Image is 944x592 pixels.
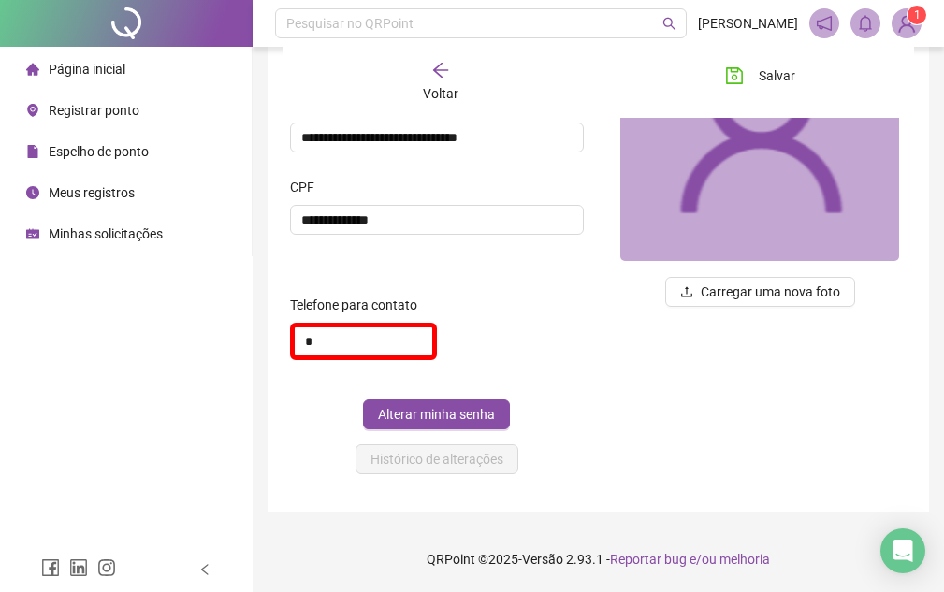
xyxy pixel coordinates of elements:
[49,226,163,241] span: Minhas solicitações
[665,277,855,307] button: uploadCarregar uma nova foto
[431,61,450,79] span: arrow-left
[253,527,944,592] footer: QRPoint © 2025 - 2.93.1 -
[711,61,809,91] button: Salvar
[49,62,125,77] span: Página inicial
[680,285,693,298] span: upload
[26,62,39,75] span: home
[701,282,840,302] span: Carregar uma nova foto
[290,295,429,315] label: Telefone para contato
[49,185,135,200] span: Meus registros
[423,86,458,101] span: Voltar
[198,563,211,576] span: left
[908,6,926,24] sup: Atualize o seu contato no menu Meus Dados
[880,528,925,573] div: Open Intercom Messenger
[914,8,921,22] span: 1
[610,552,770,567] span: Reportar bug e/ou melhoria
[363,399,510,429] button: Alterar minha senha
[356,444,518,474] button: Histórico de alterações
[725,66,744,85] span: save
[857,15,874,32] span: bell
[41,558,60,577] span: facebook
[26,103,39,116] span: environment
[49,103,139,118] span: Registrar ponto
[759,65,795,86] span: Salvar
[69,558,88,577] span: linkedin
[97,558,116,577] span: instagram
[522,552,563,567] span: Versão
[49,144,149,159] span: Espelho de ponto
[893,9,921,37] img: 95130
[662,17,676,31] span: search
[816,15,833,32] span: notification
[26,185,39,198] span: clock-circle
[26,144,39,157] span: file
[698,13,798,34] span: [PERSON_NAME]
[26,226,39,239] span: schedule
[378,404,495,425] span: Alterar minha senha
[290,177,327,197] label: CPF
